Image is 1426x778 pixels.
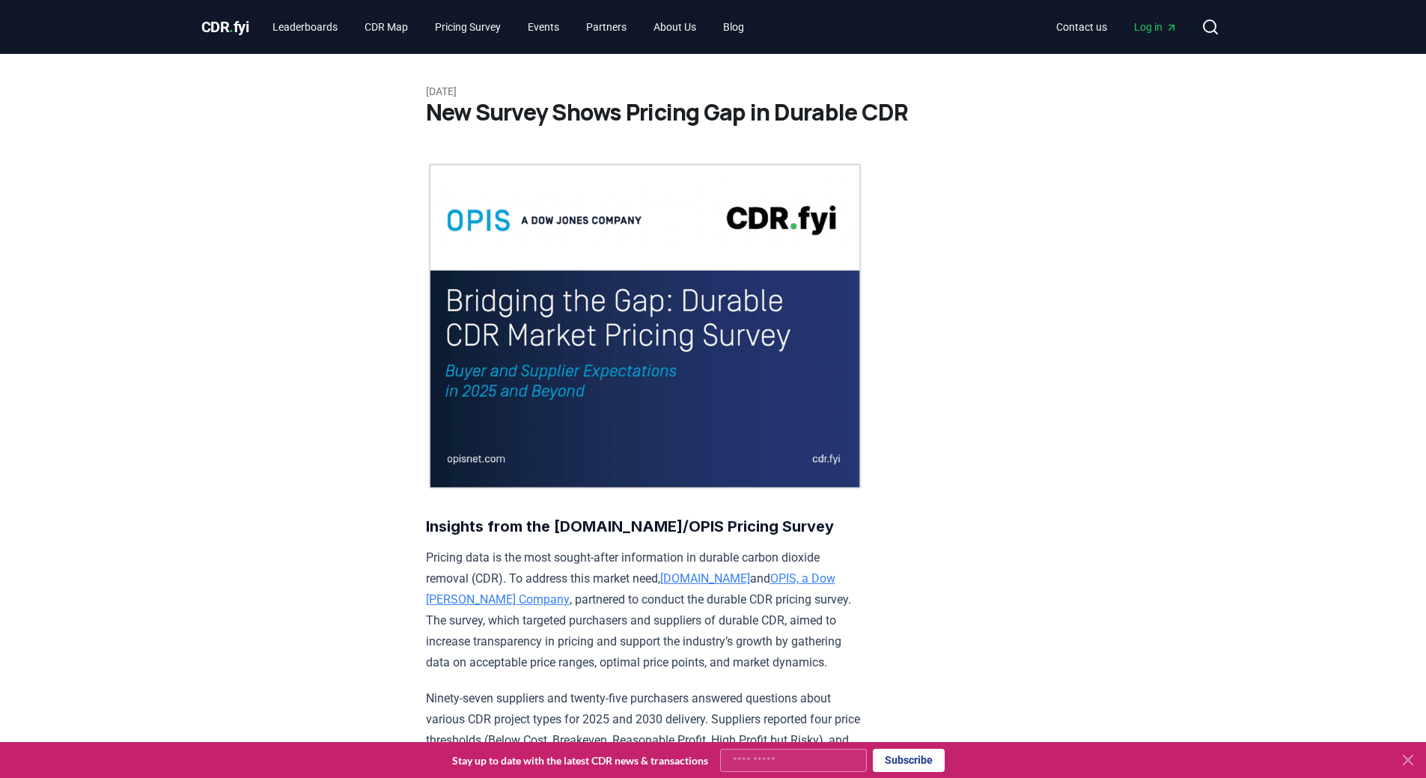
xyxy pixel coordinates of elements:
[201,18,249,36] span: CDR fyi
[426,571,835,607] a: OPIS, a Dow [PERSON_NAME] Company
[1134,19,1177,34] span: Log in
[260,13,756,40] nav: Main
[426,84,1001,99] p: [DATE]
[260,13,350,40] a: Leaderboards
[711,13,756,40] a: Blog
[353,13,420,40] a: CDR Map
[1044,13,1119,40] a: Contact us
[574,13,639,40] a: Partners
[426,162,864,490] img: blog post image
[229,18,234,36] span: .
[423,13,513,40] a: Pricing Survey
[426,547,864,673] p: Pricing data is the most sought-after information in durable carbon dioxide removal (CDR). To add...
[1122,13,1189,40] a: Log in
[1044,13,1189,40] nav: Main
[516,13,571,40] a: Events
[660,571,750,586] a: [DOMAIN_NAME]
[201,16,249,37] a: CDR.fyi
[426,99,1001,126] h1: New Survey Shows Pricing Gap in Durable CDR
[426,517,834,535] strong: Insights from the [DOMAIN_NAME]/OPIS Pricing Survey
[642,13,708,40] a: About Us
